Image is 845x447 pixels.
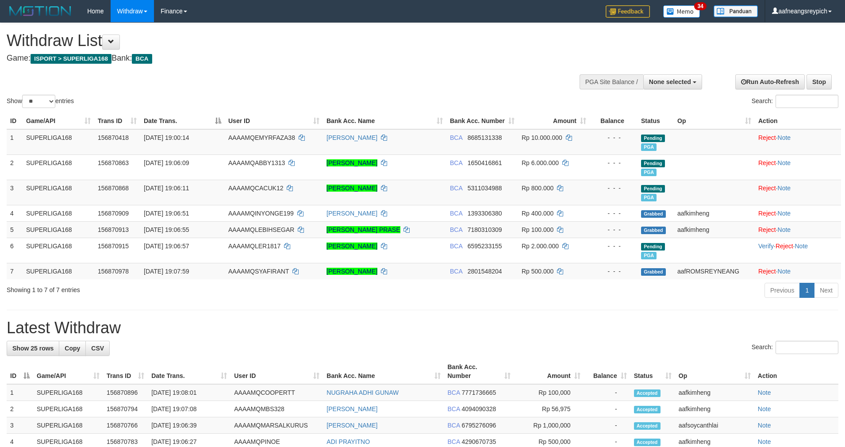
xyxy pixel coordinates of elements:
a: Reject [758,268,776,275]
th: Balance: activate to sort column ascending [584,359,630,384]
span: Marked by aafsoycanthlai [641,194,657,201]
h1: Latest Withdraw [7,319,838,337]
a: [PERSON_NAME] PRASE [326,226,400,233]
div: - - - [593,267,634,276]
span: Marked by aafsoycanthlai [641,252,657,259]
a: Note [778,159,791,166]
td: SUPERLIGA168 [23,154,94,180]
a: Reject [758,210,776,217]
span: Pending [641,135,665,142]
th: Status: activate to sort column ascending [630,359,675,384]
td: SUPERLIGA168 [23,221,94,238]
span: 156870978 [98,268,129,275]
span: Copy 2801548204 to clipboard [468,268,502,275]
td: SUPERLIGA168 [23,205,94,221]
td: 1 [7,129,23,155]
img: panduan.png [714,5,758,17]
td: SUPERLIGA168 [33,417,103,434]
span: ISPORT > SUPERLIGA168 [31,54,111,64]
td: aafkimheng [675,384,754,401]
a: Run Auto-Refresh [735,74,805,89]
span: 156870909 [98,210,129,217]
span: BCA [448,422,460,429]
td: AAAAMQCOOPERTT [230,384,323,401]
label: Search: [752,341,838,354]
a: [PERSON_NAME] [326,210,377,217]
th: Game/API: activate to sort column ascending [33,359,103,384]
th: Trans ID: activate to sort column ascending [103,359,148,384]
span: Grabbed [641,227,666,234]
td: [DATE] 19:07:08 [148,401,230,417]
td: 1 [7,384,33,401]
span: BCA [450,210,462,217]
span: Copy 7180310309 to clipboard [468,226,502,233]
span: BCA [450,159,462,166]
span: [DATE] 19:06:57 [144,243,189,250]
div: - - - [593,225,634,234]
td: [DATE] 19:06:39 [148,417,230,434]
span: Rp 6.000.000 [522,159,559,166]
span: Accepted [634,406,661,413]
img: Feedback.jpg [606,5,650,18]
span: Show 25 rows [12,345,54,352]
a: Note [758,389,771,396]
td: · [755,180,841,205]
a: 1 [799,283,814,298]
th: User ID: activate to sort column ascending [225,113,323,129]
td: aafsoycanthlai [675,417,754,434]
td: aafkimheng [675,401,754,417]
div: - - - [593,158,634,167]
a: Note [778,268,791,275]
a: Note [778,210,791,217]
span: BCA [448,405,460,412]
a: [PERSON_NAME] [326,422,377,429]
label: Show entries [7,95,74,108]
a: Note [795,243,808,250]
th: Status [638,113,674,129]
th: User ID: activate to sort column ascending [230,359,323,384]
td: Rp 1,000,000 [514,417,584,434]
span: CSV [91,345,104,352]
a: NUGRAHA ADHI GUNAW [326,389,399,396]
td: Rp 56,975 [514,401,584,417]
a: Note [758,405,771,412]
th: ID [7,113,23,129]
img: Button%20Memo.svg [663,5,700,18]
a: Reject [758,185,776,192]
td: SUPERLIGA168 [23,180,94,205]
span: AAAAMQLER1817 [228,243,280,250]
a: Verify [758,243,774,250]
span: Copy [65,345,80,352]
span: AAAAMQCACUK12 [228,185,283,192]
a: Reject [758,226,776,233]
span: [DATE] 19:06:11 [144,185,189,192]
h1: Withdraw List [7,32,554,50]
td: Rp 100,000 [514,384,584,401]
th: Op: activate to sort column ascending [675,359,754,384]
td: AAAAMQMBS328 [230,401,323,417]
td: SUPERLIGA168 [23,129,94,155]
th: Date Trans.: activate to sort column ascending [148,359,230,384]
span: BCA [450,185,462,192]
span: [DATE] 19:00:14 [144,134,189,141]
span: Copy 1393306380 to clipboard [468,210,502,217]
a: [PERSON_NAME] [326,268,377,275]
td: · [755,205,841,221]
div: PGA Site Balance / [580,74,643,89]
th: ID: activate to sort column descending [7,359,33,384]
td: SUPERLIGA168 [33,384,103,401]
td: - [584,384,630,401]
span: Pending [641,160,665,167]
th: Trans ID: activate to sort column ascending [94,113,140,129]
th: Date Trans.: activate to sort column descending [140,113,225,129]
td: - [584,417,630,434]
span: Rp 400.000 [522,210,553,217]
div: - - - [593,184,634,193]
span: 156870915 [98,243,129,250]
th: Game/API: activate to sort column ascending [23,113,94,129]
span: Rp 500.000 [522,268,553,275]
span: Marked by aafsoycanthlai [641,169,657,176]
th: Action [755,113,841,129]
span: AAAAMQEMYRFAZA38 [228,134,295,141]
a: Reject [758,159,776,166]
